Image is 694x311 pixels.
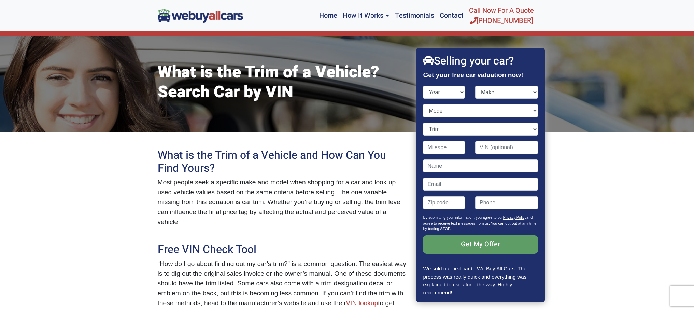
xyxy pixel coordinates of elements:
a: Privacy Policy [503,215,526,220]
h2: What is the Trim of a Vehicle and How Can You Find Yours? [158,149,407,175]
img: We Buy All Cars in NJ logo [158,9,243,22]
strong: Get your free car valuation now! [423,71,523,79]
input: Phone [475,196,538,209]
span: Free VIN Check Tool [158,241,256,257]
p: By submitting your information, you agree to our and agree to receive text messages from us. You ... [423,215,538,235]
p: Google Review - [PERSON_NAME] [423,302,538,310]
input: VIN (optional) [475,141,538,154]
p: We sold our first car to We Buy All Cars. The process was really quick and everything was explain... [423,265,538,296]
h2: Selling your car? [423,55,538,68]
a: VIN lookup [346,299,378,307]
form: Contact form [423,86,538,265]
input: Mileage [423,141,465,154]
h1: What is the Trim of a Vehicle? Search Car by VIN [158,63,407,102]
input: Get My Offer [423,235,538,254]
a: Testimonials [392,3,437,29]
a: Call Now For A Quote[PHONE_NUMBER] [466,3,537,29]
a: Home [316,3,340,29]
span: Most people seek a specific make and model when shopping for a car and look up used vehicle value... [158,179,402,225]
a: How It Works [340,3,392,29]
input: Name [423,159,538,172]
input: Zip code [423,196,465,209]
a: Contact [437,3,466,29]
input: Email [423,178,538,191]
span: “How do I go about finding out my car’s trim?” is a common question. The easiest way is to dig ou... [158,260,406,307]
